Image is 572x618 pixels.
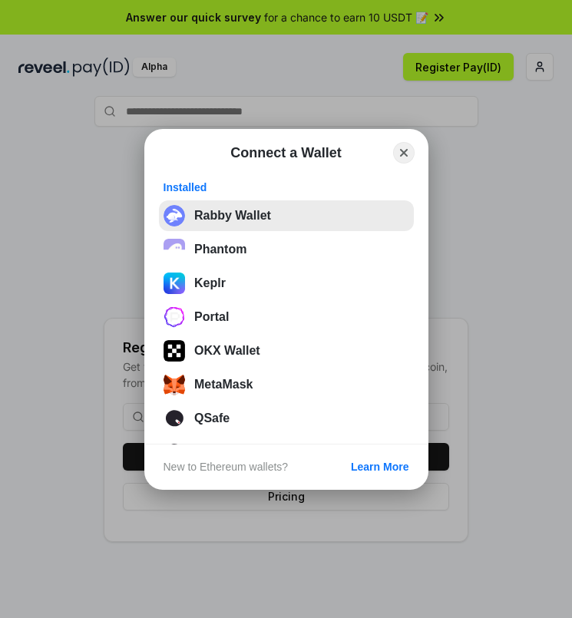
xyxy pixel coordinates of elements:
[194,344,260,358] div: OKX Wallet
[194,411,230,425] div: QSafe
[164,441,185,463] img: svg+xml;base64,PD94bWwgdmVyc2lvbj0iMS4wIiBlbmNvZGluZz0iVVRGLTgiPz4KPHN2ZyB2ZXJzaW9uPSIxLjEiIHhtbG...
[164,408,185,429] img: svg+xml;base64,PD94bWwgdmVyc2lvbj0iMS4wIiBlbmNvZGluZz0iVVRGLTgiPz4KPHN2ZyB2ZXJzaW9uPSIxLjEiIHhtbG...
[194,209,271,223] div: Rabby Wallet
[194,310,229,324] div: Portal
[194,378,253,392] div: MetaMask
[164,239,185,260] img: epq2vO3P5aLWl15yRS7Q49p1fHTx2Sgh99jU3kfXv7cnPATIVQHAx5oQs66JWv3SWEjHOsb3kKgmE5WNBxBId7C8gm8wEgOvz...
[164,306,185,328] img: svg+xml;base64,PHN2ZyB3aWR0aD0iMjYiIGhlaWdodD0iMjYiIHZpZXdCb3g9IjAgMCAyNiAyNiIgZmlsbD0ibm9uZSIgeG...
[159,268,414,299] button: Keplr
[351,460,408,474] div: Learn More
[159,369,414,400] button: MetaMask
[159,437,414,468] button: QSafe
[164,205,185,226] img: svg+xml;base64,PHN2ZyB3aWR0aD0iMzIiIGhlaWdodD0iMzIiIHZpZXdCb3g9IjAgMCAzMiAzMiIgZmlsbD0ibm9uZSIgeG...
[164,273,185,294] img: ByMCUfJCc2WaAAAAAElFTkSuQmCC
[393,142,415,164] button: Close
[164,460,289,474] div: New to Ethereum wallets?
[230,144,341,162] h1: Connect a Wallet
[159,234,414,265] button: Phantom
[159,403,414,434] button: QSafe
[159,200,414,231] button: Rabby Wallet
[164,374,185,395] img: svg+xml;base64,PHN2ZyB3aWR0aD0iMzUiIGhlaWdodD0iMzQiIHZpZXdCb3g9IjAgMCAzNSAzNCIgZmlsbD0ibm9uZSIgeG...
[194,243,246,256] div: Phantom
[159,335,414,366] button: OKX Wallet
[164,180,409,194] div: Installed
[164,340,185,362] img: 5VZ71FV6L7PA3gg3tXrdQ+DgLhC+75Wq3no69P3MC0NFQpx2lL04Ql9gHK1bRDjsSBIvScBnDTk1WrlGIZBorIDEYJj+rhdgn...
[159,302,414,332] button: Portal
[194,276,226,290] div: Keplr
